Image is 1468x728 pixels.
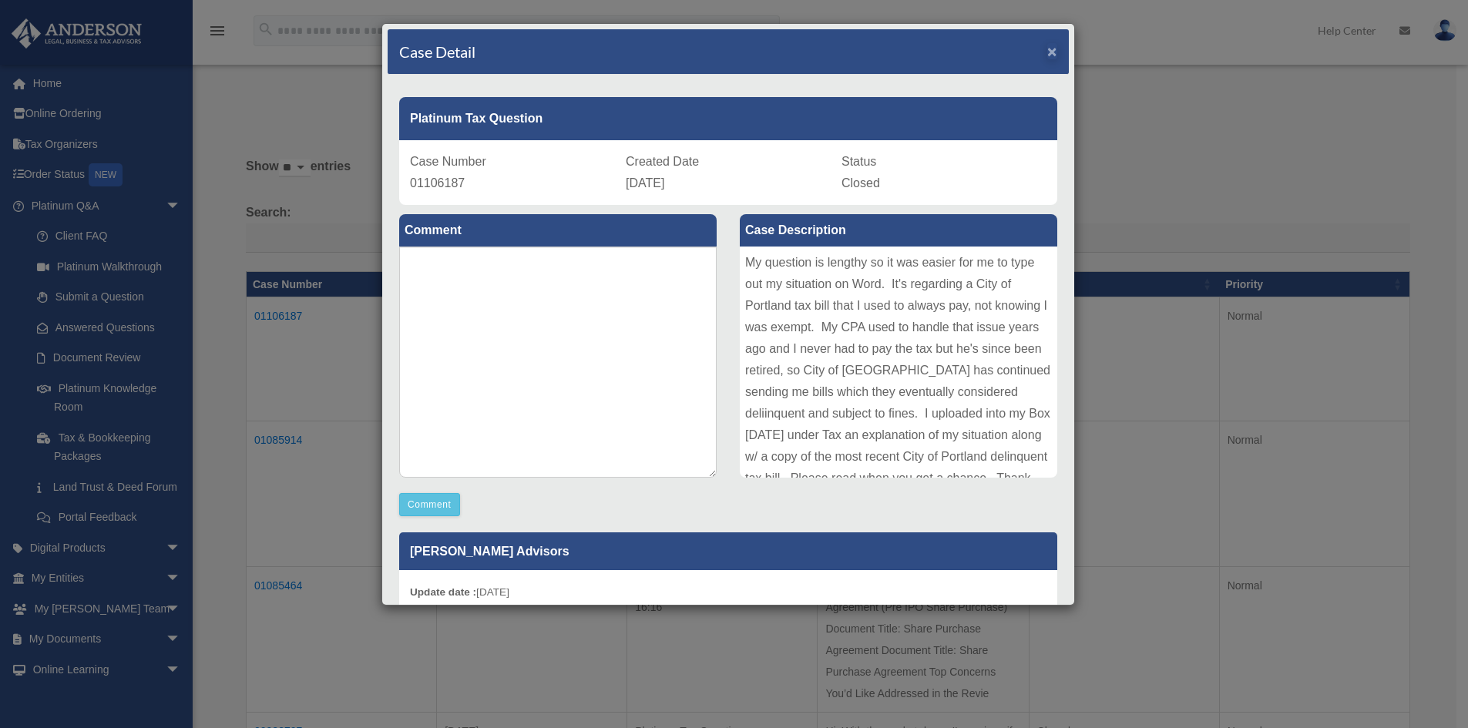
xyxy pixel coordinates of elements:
[410,602,1046,667] p: Thank you for submitting your question through the Platinum Portal. We will forward your concern ...
[399,493,460,516] button: Comment
[841,176,880,190] span: Closed
[1047,43,1057,59] button: Close
[841,155,876,168] span: Status
[410,155,486,168] span: Case Number
[399,41,475,62] h4: Case Detail
[740,214,1057,247] label: Case Description
[410,176,465,190] span: 01106187
[399,214,717,247] label: Comment
[740,247,1057,478] div: My question is lengthy so it was easier for me to type out my situation on Word. It's regarding a...
[399,97,1057,140] div: Platinum Tax Question
[410,586,509,598] small: [DATE]
[1047,42,1057,60] span: ×
[626,176,664,190] span: [DATE]
[399,532,1057,570] p: [PERSON_NAME] Advisors
[410,586,476,598] b: Update date :
[626,155,699,168] span: Created Date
